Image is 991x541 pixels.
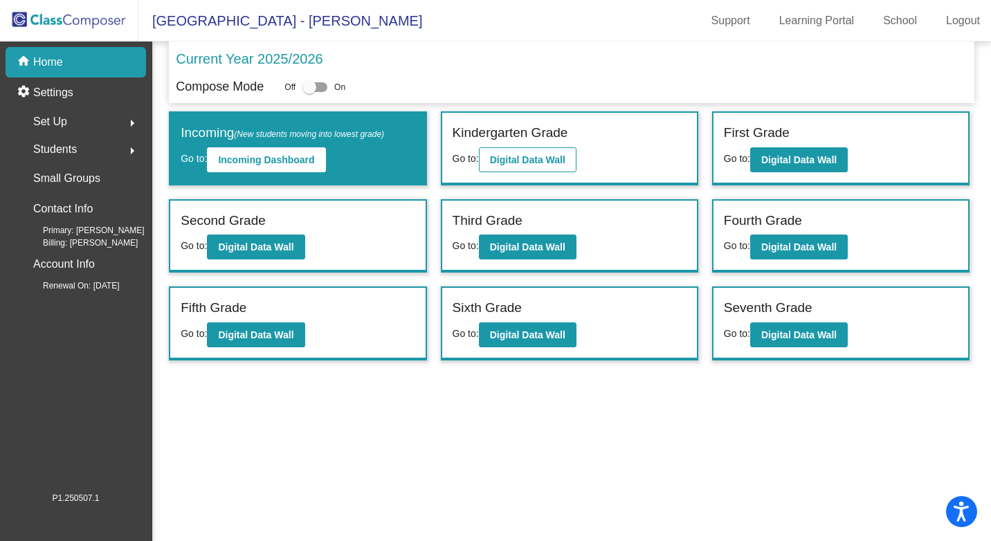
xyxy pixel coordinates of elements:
[724,328,750,339] span: Go to:
[207,235,304,259] button: Digital Data Wall
[33,112,67,131] span: Set Up
[872,10,928,32] a: School
[750,147,848,172] button: Digital Data Wall
[181,123,384,143] label: Incoming
[724,211,802,231] label: Fourth Grade
[453,298,522,318] label: Sixth Grade
[176,77,264,96] p: Compose Mode
[479,235,576,259] button: Digital Data Wall
[218,241,293,253] b: Digital Data Wall
[479,322,576,347] button: Digital Data Wall
[207,147,325,172] button: Incoming Dashboard
[181,328,207,339] span: Go to:
[33,199,93,219] p: Contact Info
[453,123,568,143] label: Kindergarten Grade
[768,10,866,32] a: Learning Portal
[218,154,314,165] b: Incoming Dashboard
[490,154,565,165] b: Digital Data Wall
[453,153,479,164] span: Go to:
[176,48,322,69] p: Current Year 2025/2026
[124,143,140,159] mat-icon: arrow_right
[181,240,207,251] span: Go to:
[181,211,266,231] label: Second Grade
[490,329,565,340] b: Digital Data Wall
[21,224,145,237] span: Primary: [PERSON_NAME]
[33,54,63,71] p: Home
[761,154,837,165] b: Digital Data Wall
[124,115,140,131] mat-icon: arrow_right
[33,84,73,101] p: Settings
[21,237,138,249] span: Billing: [PERSON_NAME]
[761,241,837,253] b: Digital Data Wall
[218,329,293,340] b: Digital Data Wall
[17,54,33,71] mat-icon: home
[724,123,790,143] label: First Grade
[700,10,761,32] a: Support
[181,298,246,318] label: Fifth Grade
[490,241,565,253] b: Digital Data Wall
[724,153,750,164] span: Go to:
[181,153,207,164] span: Go to:
[17,84,33,101] mat-icon: settings
[479,147,576,172] button: Digital Data Wall
[750,322,848,347] button: Digital Data Wall
[33,140,77,159] span: Students
[138,10,422,32] span: [GEOGRAPHIC_DATA] - [PERSON_NAME]
[724,298,812,318] label: Seventh Grade
[724,240,750,251] span: Go to:
[453,240,479,251] span: Go to:
[750,235,848,259] button: Digital Data Wall
[21,279,119,292] span: Renewal On: [DATE]
[234,129,384,139] span: (New students moving into lowest grade)
[935,10,991,32] a: Logout
[33,169,100,188] p: Small Groups
[453,328,479,339] span: Go to:
[761,329,837,340] b: Digital Data Wall
[453,211,522,231] label: Third Grade
[207,322,304,347] button: Digital Data Wall
[334,81,345,93] span: On
[33,255,95,274] p: Account Info
[284,81,296,93] span: Off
